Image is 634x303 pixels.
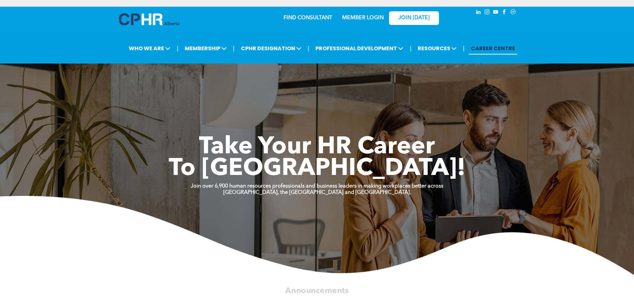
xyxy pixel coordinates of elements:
span: Take Your HR Career [199,135,435,159]
span: WHO WE ARE [127,42,172,55]
a: FIND CONSULTANT [284,15,332,21]
li: | [177,42,178,55]
span: PROFESSIONAL DEVELOPMENT [314,42,405,55]
a: linkedin [475,8,482,17]
a: MEMBER LOGIN [342,15,384,21]
span: RESOURCES [416,42,459,55]
img: A blue and white logo for cp alberta [119,13,179,25]
a: facebook [501,8,508,17]
span: Announcements [285,287,348,295]
li: | [410,42,411,55]
a: instagram [484,8,491,17]
span: CPHR DESIGNATION [239,42,304,55]
li: | [308,42,310,55]
span: MEMBERSHIP [183,42,229,55]
a: CAREER CENTRE [469,42,517,55]
strong: [GEOGRAPHIC_DATA], the [GEOGRAPHIC_DATA] and [GEOGRAPHIC_DATA]. [223,190,411,195]
a: youtube [492,8,500,17]
li: | [463,42,465,55]
span: JOIN [DATE] [398,15,430,21]
span: To [GEOGRAPHIC_DATA]! [169,157,466,181]
strong: Join over 6,900 human resources professionals and business leaders in making workplaces better ac... [191,184,443,189]
a: JOIN [DATE] [389,11,439,25]
a: Social network [510,8,517,17]
li: | [233,42,235,55]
